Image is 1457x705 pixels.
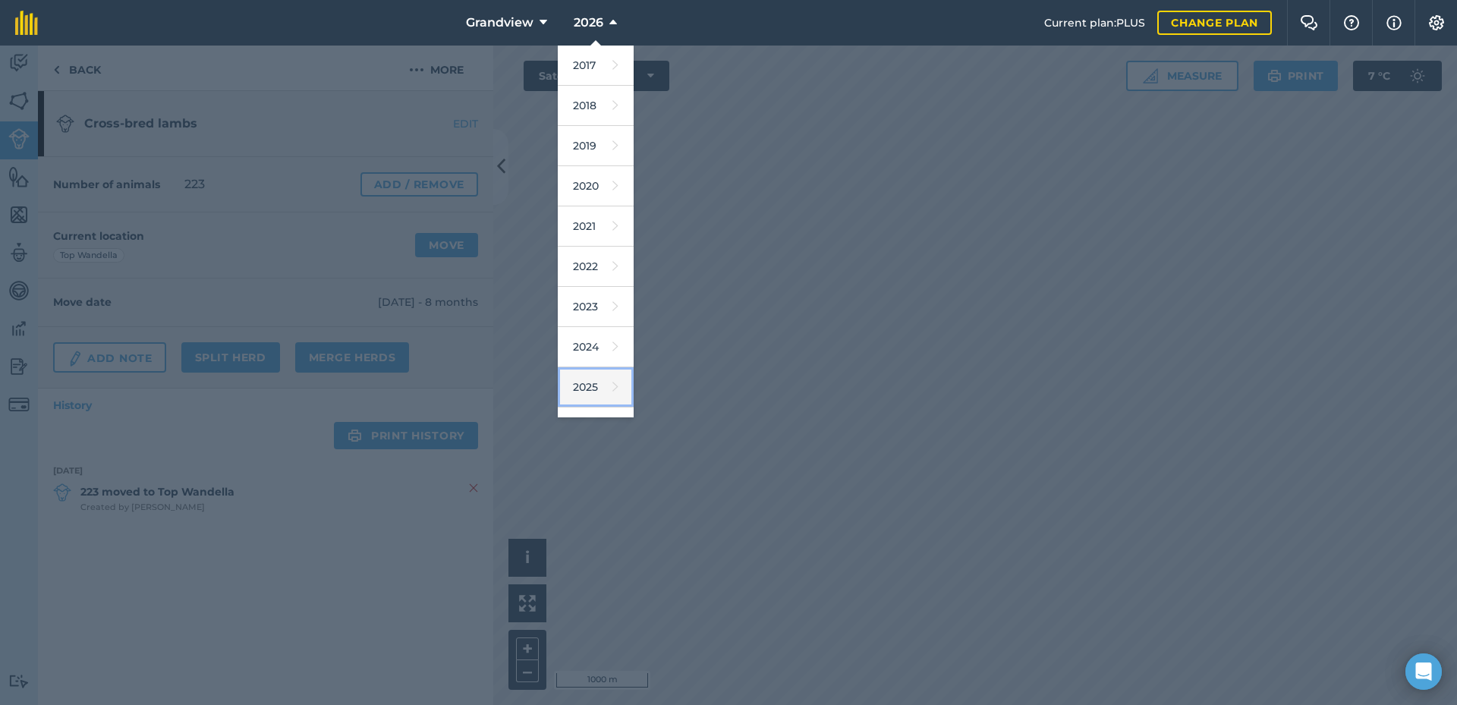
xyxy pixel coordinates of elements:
img: Two speech bubbles overlapping with the left bubble in the forefront [1300,15,1318,30]
span: Grandview [466,14,533,32]
a: 2024 [558,327,634,367]
img: A cog icon [1427,15,1446,30]
span: 2026 [574,14,603,32]
img: A question mark icon [1342,15,1361,30]
span: Current plan : PLUS [1044,14,1145,31]
img: svg+xml;base64,PHN2ZyB4bWxucz0iaHR0cDovL3d3dy53My5vcmcvMjAwMC9zdmciIHdpZHRoPSIxNyIgaGVpZ2h0PSIxNy... [1386,14,1402,32]
a: 2025 [558,367,634,408]
a: 2020 [558,166,634,206]
a: 2018 [558,86,634,126]
a: 2019 [558,126,634,166]
img: fieldmargin Logo [15,11,38,35]
a: 2021 [558,206,634,247]
a: 2017 [558,46,634,86]
a: 2022 [558,247,634,287]
a: 2026 [558,408,634,448]
a: 2023 [558,287,634,327]
a: Change plan [1157,11,1272,35]
div: Open Intercom Messenger [1405,653,1442,690]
